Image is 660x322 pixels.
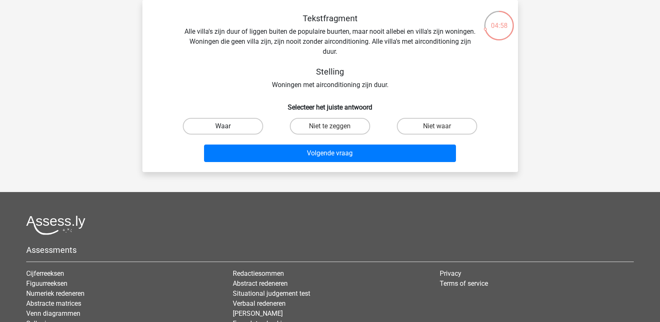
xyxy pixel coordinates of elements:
div: Alle villa's zijn duur of liggen buiten de populaire buurten, maar nooit allebei en villa's zijn ... [156,13,505,90]
h5: Stelling [182,67,478,77]
a: Venn diagrammen [26,310,80,317]
h5: Assessments [26,245,634,255]
h5: Tekstfragment [182,13,478,23]
a: Figuurreeksen [26,280,67,287]
a: Terms of service [440,280,488,287]
a: [PERSON_NAME] [233,310,283,317]
label: Niet te zeggen [290,118,370,135]
img: Assessly logo [26,215,85,235]
div: 04:58 [483,10,515,31]
label: Waar [183,118,263,135]
a: Numeriek redeneren [26,290,85,297]
h6: Selecteer het juiste antwoord [156,97,505,111]
a: Verbaal redeneren [233,300,286,307]
a: Situational judgement test [233,290,310,297]
a: Privacy [440,270,461,277]
a: Cijferreeksen [26,270,64,277]
label: Niet waar [397,118,477,135]
button: Volgende vraag [204,145,456,162]
a: Abstract redeneren [233,280,288,287]
a: Redactiesommen [233,270,284,277]
a: Abstracte matrices [26,300,81,307]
